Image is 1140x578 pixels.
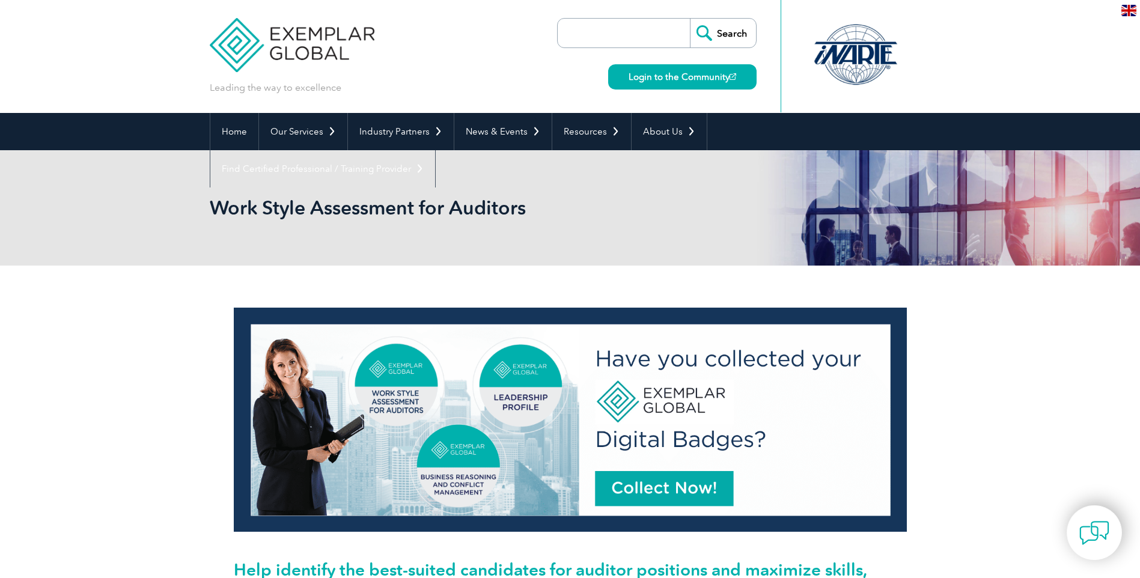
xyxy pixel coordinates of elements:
[210,198,715,218] h2: Work Style Assessment for Auditors
[552,113,631,150] a: Resources
[348,113,454,150] a: Industry Partners
[454,113,552,150] a: News & Events
[690,19,756,47] input: Search
[210,113,258,150] a: Home
[608,64,757,90] a: Login to the Community
[210,81,341,94] p: Leading the way to excellence
[1121,5,1136,16] img: en
[1079,518,1109,548] img: contact-chat.png
[730,73,736,80] img: open_square.png
[259,113,347,150] a: Our Services
[210,150,435,187] a: Find Certified Professional / Training Provider
[632,113,707,150] a: About Us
